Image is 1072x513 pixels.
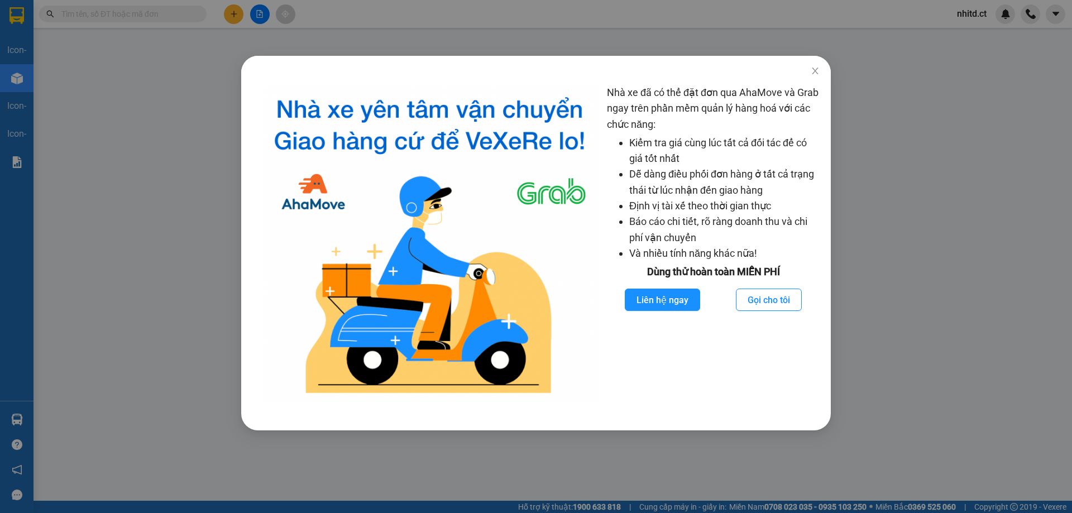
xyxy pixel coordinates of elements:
div: Nhà xe đã có thể đặt đơn qua AhaMove và Grab ngay trên phần mềm quản lý hàng hoá với các chức năng: [607,85,820,402]
button: Close [800,56,831,87]
span: Gọi cho tôi [748,293,790,307]
button: Gọi cho tôi [736,289,802,311]
img: logo [261,85,598,402]
li: Dễ dàng điều phối đơn hàng ở tất cả trạng thái từ lúc nhận đến giao hàng [629,166,820,198]
li: Định vị tài xế theo thời gian thực [629,198,820,214]
li: Kiểm tra giá cùng lúc tất cả đối tác để có giá tốt nhất [629,135,820,167]
li: Và nhiều tính năng khác nữa! [629,246,820,261]
span: close [811,66,820,75]
button: Liên hệ ngay [625,289,700,311]
span: Liên hệ ngay [636,293,688,307]
li: Báo cáo chi tiết, rõ ràng doanh thu và chi phí vận chuyển [629,214,820,246]
div: Dùng thử hoàn toàn MIỄN PHÍ [607,264,820,280]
